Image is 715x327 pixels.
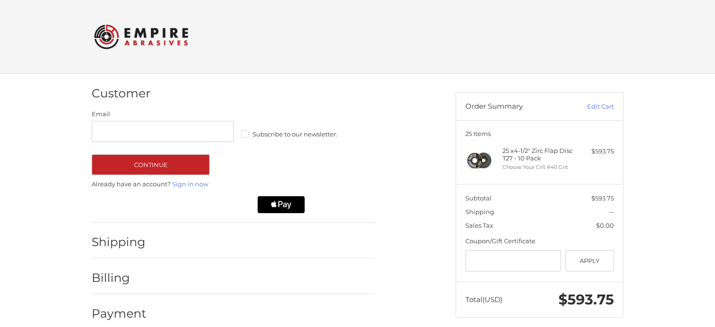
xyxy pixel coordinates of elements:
[558,291,614,308] span: $593.75
[609,208,614,215] span: --
[252,130,338,138] span: Subscribe to our newsletter.
[465,237,614,246] div: Coupon/Gift Certificate
[566,250,614,271] button: Apply
[92,110,234,119] label: Email
[92,154,210,175] button: Continue
[465,130,614,137] h3: 25 Items
[94,18,188,55] img: Empire Abrasives
[92,306,147,321] h2: Payment
[503,163,574,171] li: Choose Your Grit #40 Grit
[577,147,614,156] div: $593.75
[503,147,574,162] h4: 25 x 4-1/2" Zirc Flap Disc T27 - 10 Pack
[92,235,147,249] h2: Shipping
[92,271,147,285] h2: Billing
[465,295,503,304] span: Total (USD)
[591,194,614,202] span: $593.75
[465,250,561,271] input: Gift Certificate or Coupon Code
[92,86,150,101] h2: Customer
[465,194,492,202] span: Subtotal
[566,102,614,112] a: Edit Cart
[172,180,208,188] a: Sign in now
[596,222,614,229] span: $0.00
[465,208,494,215] span: Shipping
[92,180,375,189] p: Already have an account?
[173,196,248,213] iframe: PayPal-paylater
[465,102,566,112] h3: Order Summary
[465,222,493,229] span: Sales Tax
